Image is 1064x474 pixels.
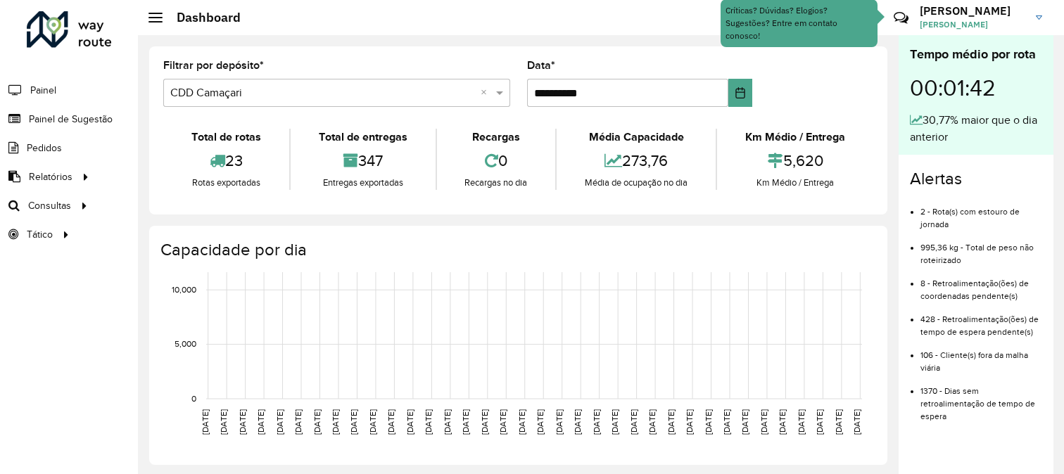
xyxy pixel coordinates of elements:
[685,409,694,435] text: [DATE]
[910,64,1042,112] div: 00:01:42
[167,176,286,190] div: Rotas exportadas
[386,409,395,435] text: [DATE]
[920,4,1025,18] h3: [PERSON_NAME]
[647,409,657,435] text: [DATE]
[920,267,1042,302] li: 8 - Retroalimentação(ões) de coordenadas pendente(s)
[331,409,340,435] text: [DATE]
[27,141,62,155] span: Pedidos
[920,374,1042,423] li: 1370 - Dias sem retroalimentação de tempo de espera
[910,45,1042,64] div: Tempo médio por rota
[721,146,870,176] div: 5,620
[167,146,286,176] div: 23
[560,176,712,190] div: Média de ocupação no dia
[27,227,53,242] span: Tático
[293,409,303,435] text: [DATE]
[704,409,713,435] text: [DATE]
[920,195,1042,231] li: 2 - Rota(s) com estouro de jornada
[275,409,284,435] text: [DATE]
[555,409,564,435] text: [DATE]
[592,409,601,435] text: [DATE]
[443,409,452,435] text: [DATE]
[30,83,56,98] span: Painel
[256,409,265,435] text: [DATE]
[815,409,824,435] text: [DATE]
[172,285,196,294] text: 10,000
[481,84,493,101] span: Clear all
[29,169,72,184] span: Relatórios
[920,338,1042,374] li: 106 - Cliente(s) fora da malha viária
[238,409,247,435] text: [DATE]
[480,409,489,435] text: [DATE]
[167,129,286,146] div: Total de rotas
[163,10,241,25] h2: Dashboard
[441,176,552,190] div: Recargas no dia
[163,57,264,74] label: Filtrar por depósito
[666,409,676,435] text: [DATE]
[312,409,322,435] text: [DATE]
[797,409,806,435] text: [DATE]
[349,409,358,435] text: [DATE]
[175,340,196,349] text: 5,000
[160,240,873,260] h4: Capacidade por dia
[527,57,555,74] label: Data
[29,112,113,127] span: Painel de Sugestão
[610,409,619,435] text: [DATE]
[920,231,1042,267] li: 995,36 kg - Total de peso não roteirizado
[728,79,752,107] button: Choose Date
[219,409,228,435] text: [DATE]
[191,394,196,403] text: 0
[560,146,712,176] div: 273,76
[441,146,552,176] div: 0
[722,409,731,435] text: [DATE]
[721,176,870,190] div: Km Médio / Entrega
[629,409,638,435] text: [DATE]
[573,409,582,435] text: [DATE]
[294,146,432,176] div: 347
[498,409,507,435] text: [DATE]
[920,302,1042,338] li: 428 - Retroalimentação(ões) de tempo de espera pendente(s)
[294,129,432,146] div: Total de entregas
[834,409,843,435] text: [DATE]
[461,409,470,435] text: [DATE]
[910,112,1042,146] div: 30,77% maior que o dia anterior
[536,409,545,435] text: [DATE]
[201,409,210,435] text: [DATE]
[910,169,1042,189] h4: Alertas
[28,198,71,213] span: Consultas
[441,129,552,146] div: Recargas
[920,18,1025,31] span: [PERSON_NAME]
[294,176,432,190] div: Entregas exportadas
[405,409,414,435] text: [DATE]
[778,409,787,435] text: [DATE]
[424,409,433,435] text: [DATE]
[852,409,861,435] text: [DATE]
[560,129,712,146] div: Média Capacidade
[517,409,526,435] text: [DATE]
[368,409,377,435] text: [DATE]
[886,3,916,33] a: Contato Rápido
[721,129,870,146] div: Km Médio / Entrega
[759,409,768,435] text: [DATE]
[740,409,749,435] text: [DATE]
